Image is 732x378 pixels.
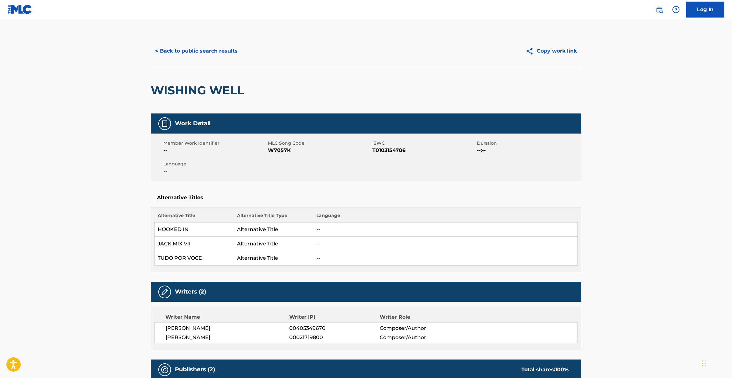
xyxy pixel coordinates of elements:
th: Language [313,212,578,222]
td: Alternative Title [234,237,313,251]
th: Alternative Title [154,212,234,222]
div: Writer IPI [289,313,380,321]
div: Help [670,3,682,16]
span: [PERSON_NAME] [166,334,289,341]
span: Member Work Identifier [163,140,266,147]
td: -- [313,237,578,251]
a: Log In [686,2,724,18]
span: Duration [477,140,580,147]
td: -- [313,222,578,237]
td: HOOKED IN [154,222,234,237]
span: -- [163,167,266,175]
h5: Writers (2) [175,288,206,295]
td: Alternative Title [234,222,313,237]
span: [PERSON_NAME] [166,324,289,332]
td: Alternative Title [234,251,313,265]
h5: Work Detail [175,120,211,127]
h5: Publishers (2) [175,366,215,373]
div: Writer Role [380,313,462,321]
td: JACK MIX VII [154,237,234,251]
span: 00021719800 [289,334,380,341]
button: < Back to public search results [151,43,242,59]
span: T0103154706 [372,147,475,154]
img: Work Detail [161,120,169,127]
img: Writers [161,288,169,296]
span: Composer/Author [380,324,462,332]
span: 00405349670 [289,324,380,332]
iframe: Chat Widget [700,347,732,378]
span: 100 % [555,367,569,373]
span: Language [163,161,266,167]
span: Composer/Author [380,334,462,341]
span: W7057K [268,147,371,154]
span: ISWC [372,140,475,147]
h5: Alternative Titles [157,194,575,201]
img: help [672,6,680,13]
div: Drag [702,354,706,373]
img: MLC Logo [8,5,32,14]
td: TUDO POR VOCE [154,251,234,265]
span: MLC Song Code [268,140,371,147]
a: Public Search [653,3,666,16]
td: -- [313,251,578,265]
img: search [656,6,663,13]
span: --:-- [477,147,580,154]
img: Publishers [161,366,169,374]
div: Total shares: [521,366,569,374]
h2: WISHING WELL [151,83,247,98]
th: Alternative Title Type [234,212,313,222]
div: Writer Name [165,313,289,321]
img: Copy work link [526,47,537,55]
span: -- [163,147,266,154]
button: Copy work link [521,43,581,59]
